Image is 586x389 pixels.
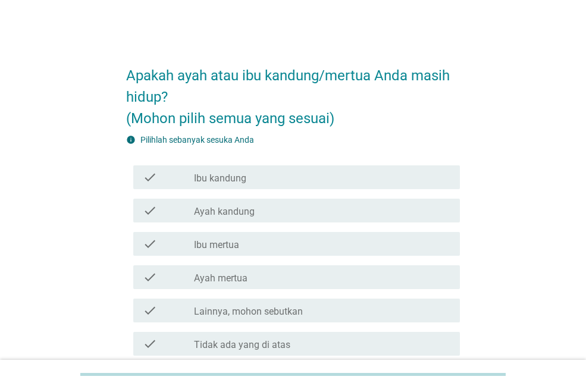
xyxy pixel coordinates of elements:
[143,237,157,251] i: check
[126,135,136,145] i: info
[194,272,247,284] label: Ayah mertua
[143,303,157,318] i: check
[194,206,255,218] label: Ayah kandung
[143,270,157,284] i: check
[143,203,157,218] i: check
[194,172,246,184] label: Ibu kandung
[194,306,303,318] label: Lainnya, mohon sebutkan
[143,337,157,351] i: check
[143,170,157,184] i: check
[126,53,460,129] h2: Apakah ayah atau ibu kandung/mertua Anda masih hidup? (Mohon pilih semua yang sesuai)
[140,135,254,145] label: Pilihlah sebanyak sesuka Anda
[194,239,239,251] label: Ibu mertua
[194,339,290,351] label: Tidak ada yang di atas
